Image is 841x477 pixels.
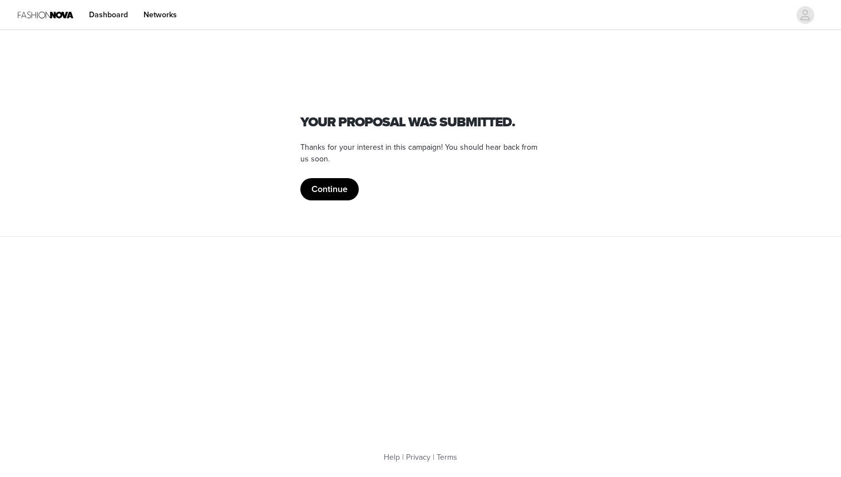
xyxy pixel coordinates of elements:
[18,2,73,27] img: Fashion Nova Logo
[800,6,810,24] div: avatar
[433,453,434,462] span: |
[82,2,135,27] a: Dashboard
[300,178,359,200] button: Continue
[137,2,184,27] a: Networks
[300,141,541,165] p: Thanks for your interest in this campaign! You should hear back from us soon.
[402,453,404,462] span: |
[384,453,400,462] a: Help
[300,112,541,132] h1: Your proposal was submitted.
[406,453,431,462] a: Privacy
[437,453,457,462] a: Terms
